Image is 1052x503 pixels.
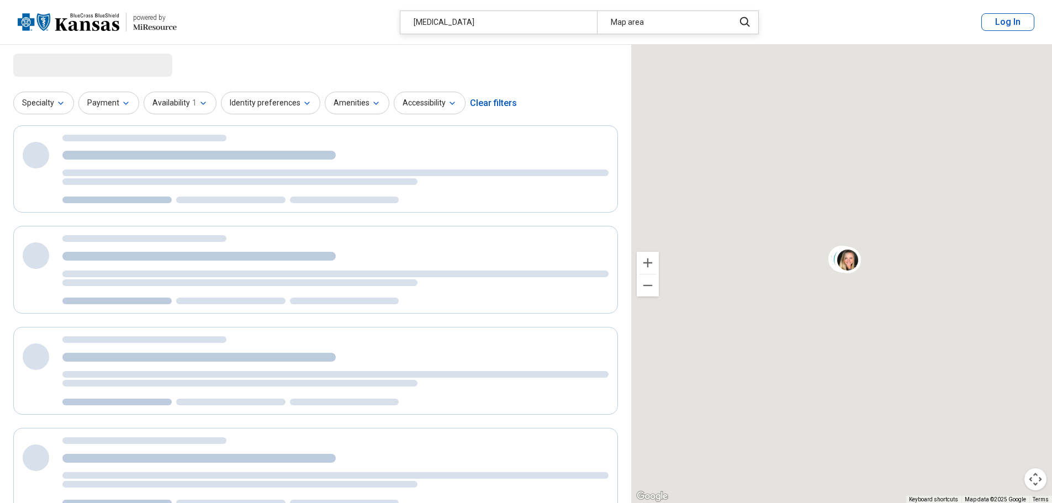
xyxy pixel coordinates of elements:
[637,252,659,274] button: Zoom in
[13,54,106,76] span: Loading...
[597,11,728,34] div: Map area
[394,92,466,114] button: Accessibility
[13,92,74,114] button: Specialty
[192,97,197,109] span: 1
[637,274,659,296] button: Zoom out
[400,11,597,34] div: [MEDICAL_DATA]
[965,496,1026,502] span: Map data ©2025 Google
[133,13,177,23] div: powered by
[831,246,858,272] div: 5
[144,92,216,114] button: Availability1
[1033,496,1049,502] a: Terms
[1024,468,1046,490] button: Map camera controls
[470,90,517,117] div: Clear filters
[18,9,119,35] img: Blue Cross Blue Shield Kansas
[221,92,320,114] button: Identity preferences
[981,13,1034,31] button: Log In
[325,92,389,114] button: Amenities
[78,92,139,114] button: Payment
[18,9,177,35] a: Blue Cross Blue Shield Kansaspowered by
